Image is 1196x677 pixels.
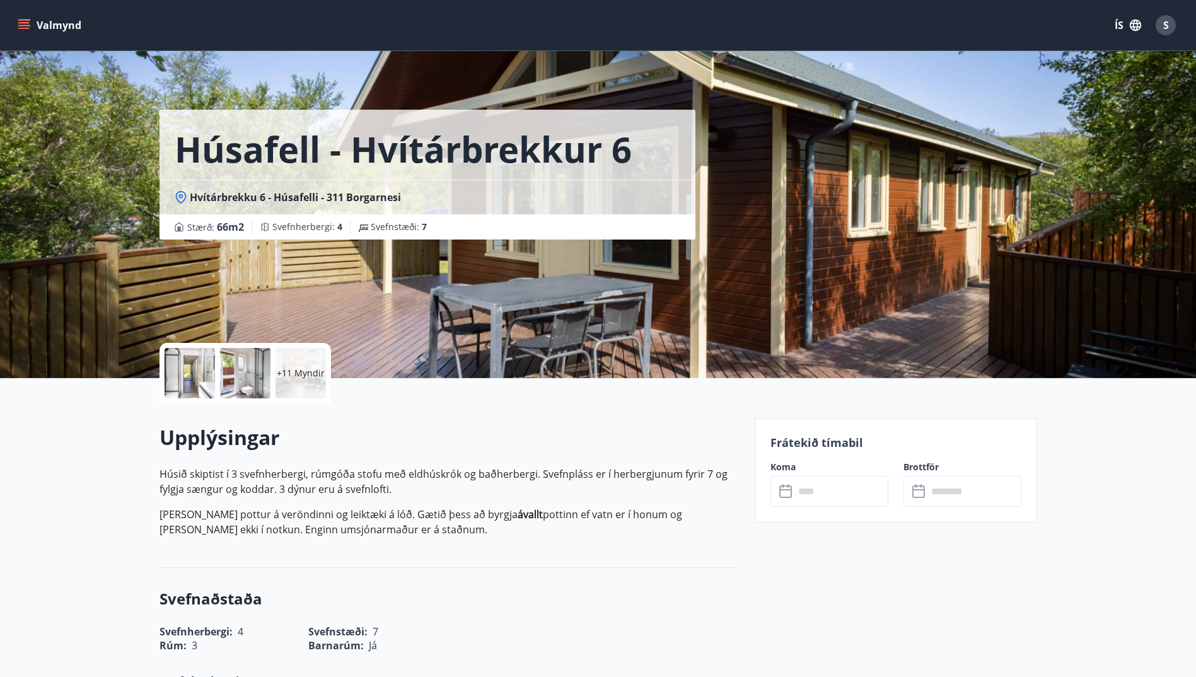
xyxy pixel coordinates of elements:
span: Hvítárbrekku 6 - Húsafelli - 311 Borgarnesi [190,190,401,204]
span: S [1163,18,1169,32]
label: Koma [770,461,888,473]
button: S [1151,10,1181,40]
button: menu [15,14,86,37]
p: [PERSON_NAME] pottur á veröndinni og leiktæki á lóð. Gætið þess að byrgja pottinn ef vatn er í ho... [160,507,740,537]
label: Brottför [903,461,1021,473]
h2: Upplýsingar [160,424,740,451]
p: Húsið skiptist í 3 svefnherbergi, rúmgóða stofu með eldhúskrók og baðherbergi. Svefnpláss er í he... [160,466,740,497]
span: Barnarúm : [308,639,364,652]
h3: Svefnaðstaða [160,588,740,610]
span: 66 m2 [217,220,244,234]
p: Frátekið tímabil [770,434,1021,451]
span: Svefnstæði : [371,221,427,233]
h1: Húsafell - Hvítárbrekkur 6 [175,125,632,173]
strong: ávallt [518,507,543,521]
span: Já [369,639,377,652]
span: 4 [337,221,342,233]
span: Stærð : [187,219,244,234]
button: ÍS [1108,14,1148,37]
span: 3 [192,639,197,652]
p: +11 Myndir [277,367,325,379]
span: Rúm : [160,639,187,652]
span: Svefnherbergi : [272,221,342,233]
span: 7 [422,221,427,233]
